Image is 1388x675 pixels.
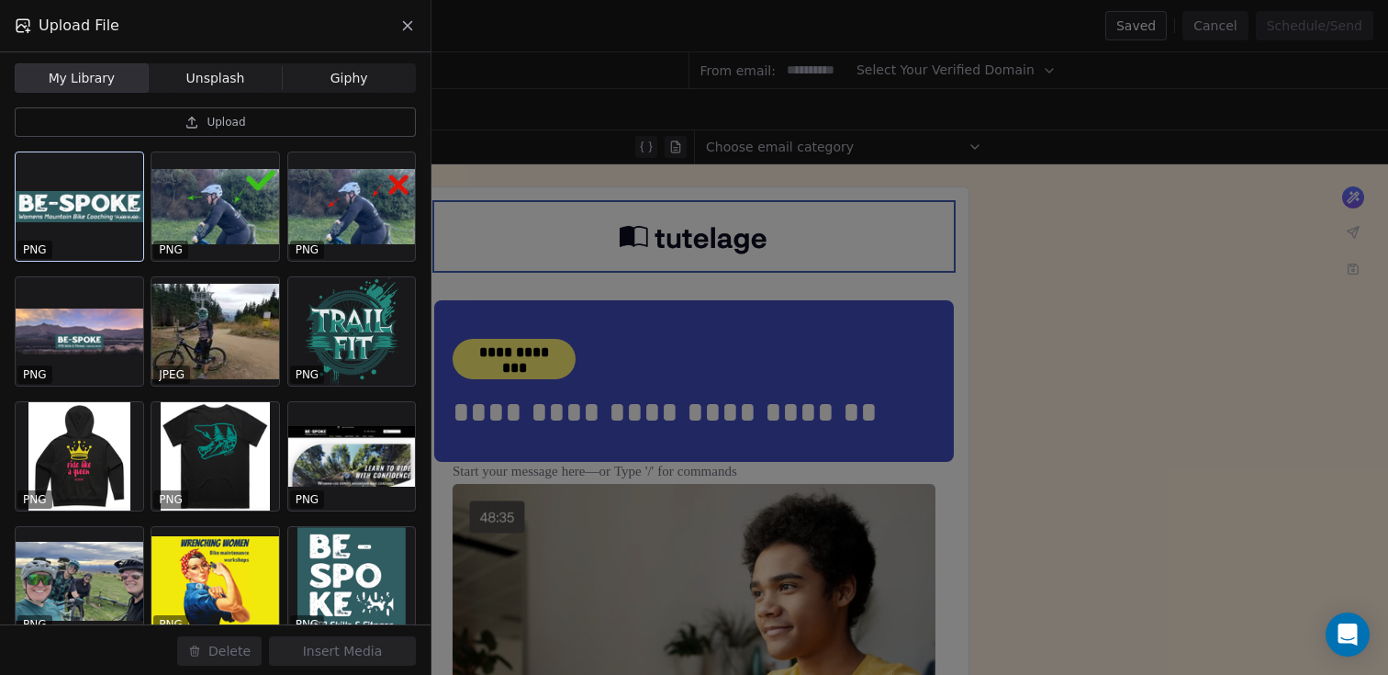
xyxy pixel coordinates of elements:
span: Unsplash [186,69,245,88]
button: Insert Media [269,636,416,666]
p: PNG [23,242,47,257]
button: Delete [177,636,262,666]
p: PNG [23,492,47,507]
p: PNG [159,492,183,507]
p: PNG [23,617,47,632]
p: PNG [159,617,183,632]
div: Open Intercom Messenger [1326,613,1370,657]
span: Giphy [330,69,368,88]
p: PNG [23,367,47,382]
span: Upload File [39,15,119,37]
p: JPEG [159,367,185,382]
span: Upload [207,115,245,129]
p: PNG [296,492,319,507]
p: PNG [296,367,319,382]
p: PNG [296,242,319,257]
p: PNG [296,617,319,632]
button: Upload [15,107,416,137]
p: PNG [159,242,183,257]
